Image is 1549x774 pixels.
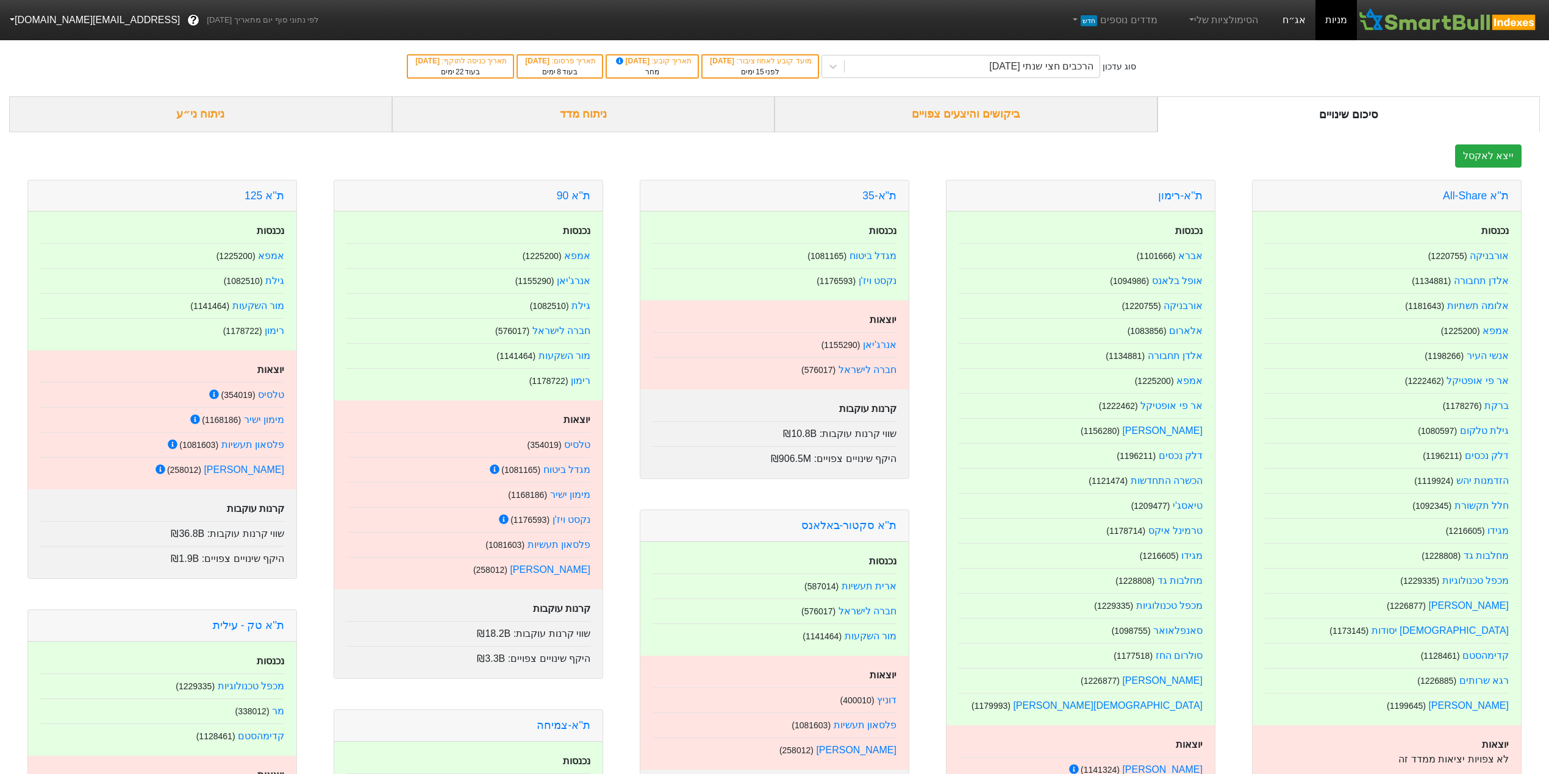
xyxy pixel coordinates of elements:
small: ( 1229335 ) [1094,601,1133,611]
a: מגידו [1181,550,1203,561]
a: רימון [265,325,284,336]
a: ת''א All-Share [1443,190,1509,202]
a: אמפא [564,250,590,261]
small: ( 1220755 ) [1122,301,1161,311]
div: היקף שינויים צפויים : [40,546,284,566]
small: ( 1173145 ) [1329,626,1368,636]
a: אנשי העיר [1467,350,1509,361]
a: חברה לישראל [839,606,896,616]
small: ( 1196211 ) [1117,451,1156,461]
span: מחר [645,68,659,76]
a: מחלבות גד [1157,575,1203,586]
small: ( 258012 ) [167,465,201,475]
small: ( 1222462 ) [1099,401,1138,411]
a: מכפל טכנולוגיות [1136,600,1203,611]
a: טרמינל איקס [1148,525,1203,536]
small: ( 354019 ) [527,440,561,450]
small: ( 1092345 ) [1412,501,1451,511]
a: מגידו [1487,525,1509,536]
a: אר פי אופטיקל [1140,400,1203,411]
span: ₪18.2B [477,628,510,639]
a: חברה לישראל [532,325,590,336]
span: ₪1.9B [171,553,199,564]
small: ( 1141464 ) [803,631,842,641]
a: הכשרה התחדשות [1131,475,1203,486]
small: ( 1177518 ) [1114,651,1153,661]
a: נקסט ויז'ן [859,275,897,286]
a: אנרג'יאן [557,275,590,286]
small: ( 1082510 ) [224,276,263,286]
small: ( 1081603 ) [792,720,831,730]
a: ת"א-35 [862,190,896,202]
div: בעוד ימים [524,66,596,77]
a: אר פי אופטיקל [1447,375,1509,386]
small: ( 1081603 ) [485,540,524,550]
div: תאריך כניסה לתוקף : [414,55,507,66]
strong: יוצאות [870,314,896,325]
p: לא צפויות יציאות ממדד זה [1265,752,1509,767]
small: ( 1228808 ) [1115,576,1154,586]
div: לפני ימים [709,66,811,77]
strong: קרנות עוקבות [839,403,896,414]
a: מור השקעות [538,350,590,361]
small: ( 1179993 ) [971,701,1011,711]
small: ( 1225200 ) [216,251,256,261]
a: אלארום [1169,325,1203,336]
small: ( 1081603 ) [179,440,218,450]
a: אלדן תחבורה [1454,275,1509,286]
a: [PERSON_NAME] [1122,675,1203,686]
small: ( 258012 ) [779,745,814,755]
small: ( 1101666 ) [1137,251,1176,261]
div: ניתוח מדד [392,96,775,132]
a: דוניץ [877,695,896,705]
a: גילת טלקום [1460,425,1509,436]
a: דלק נכסים [1465,450,1509,461]
small: ( 1155290 ) [515,276,554,286]
a: מר [272,706,284,716]
a: הזדמנות יהש [1456,475,1509,486]
strong: נכנסות [257,656,284,666]
small: ( 1178276 ) [1443,401,1482,411]
a: הסימולציות שלי [1182,8,1264,32]
small: ( 1141464 ) [190,301,229,311]
small: ( 576017 ) [495,326,529,336]
strong: יוצאות [563,414,590,425]
strong: קרנות עוקבות [533,603,590,614]
strong: נכנסות [257,225,284,236]
a: ארית תעשיות [842,581,896,591]
strong: קרנות עוקבות [227,503,284,514]
a: פלסאון תעשיות [528,539,590,550]
a: מור השקעות [232,300,284,311]
span: 15 [756,68,764,76]
a: אברא [1178,250,1203,261]
a: ת''א סקטור-באלאנס [801,519,896,531]
small: ( 1181643 ) [1405,301,1444,311]
a: ת''א-צמיחה [537,719,590,731]
small: ( 1198266 ) [1425,351,1464,361]
small: ( 400010 ) [840,695,874,705]
div: ביקושים והיצעים צפויים [774,96,1157,132]
strong: נכנסות [563,756,590,766]
div: מועד קובע לאחוז ציבור : [709,55,811,66]
a: ת''א 90 [557,190,590,202]
a: [PERSON_NAME] [510,564,590,575]
small: ( 1225200 ) [1135,376,1174,386]
a: גילת [571,300,590,311]
small: ( 338012 ) [235,706,269,716]
small: ( 1083856 ) [1128,326,1167,336]
span: חדש [1081,15,1097,26]
a: נקסט ויז'ן [553,514,591,525]
span: לפי נתוני סוף יום מתאריך [DATE] [207,14,318,26]
a: אלומה תשתיות [1447,300,1509,311]
a: מחלבות גד [1464,550,1509,561]
button: ייצא לאקסל [1455,144,1522,168]
strong: יוצאות [257,364,284,375]
a: [PERSON_NAME] [204,464,284,475]
small: ( 1226877 ) [1081,676,1120,686]
small: ( 1080597 ) [1418,426,1457,436]
div: תאריך פרסום : [524,55,596,66]
span: [DATE] [525,57,551,65]
a: [PERSON_NAME] [1428,600,1509,611]
div: היקף שינויים צפויים : [346,646,590,666]
small: ( 1209477 ) [1131,501,1170,511]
